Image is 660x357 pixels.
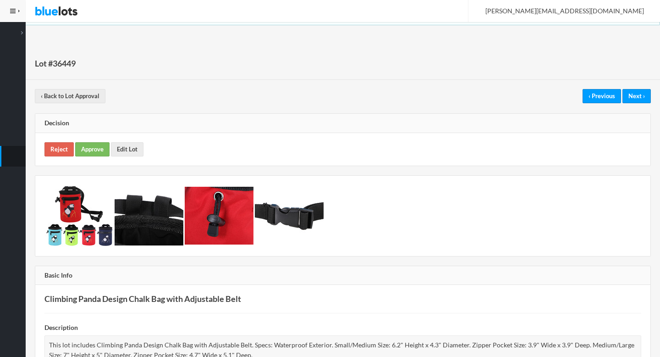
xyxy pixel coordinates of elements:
[75,142,110,156] a: Approve
[475,7,644,15] span: [PERSON_NAME][EMAIL_ADDRESS][DOMAIN_NAME]
[583,89,621,103] a: ‹ Previous
[44,142,74,156] a: Reject
[111,142,143,156] a: Edit Lot
[115,186,183,245] img: 0c46b7ef-aa4b-4870-903f-e1f199916510-1745996559.jpg
[44,294,641,304] h3: Climbing Panda Design Chalk Bag with Adjustable Belt
[44,185,113,247] img: a3043cda-d2a7-444b-9de5-3292387b5709-1745996559.jpg
[44,323,78,333] label: Description
[35,89,105,103] a: ‹ Back to Lot Approval
[185,187,253,245] img: 1d094f75-1bc5-421c-b4a8-5a8b4902f838-1745996560.jpg
[35,266,650,285] div: Basic Info
[35,114,650,133] div: Decision
[255,189,324,242] img: 935c64b7-66b4-46ce-af26-94b12e3c3c85-1745996561.jpg
[35,56,76,70] h1: Lot #36449
[622,89,651,103] a: Next ›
